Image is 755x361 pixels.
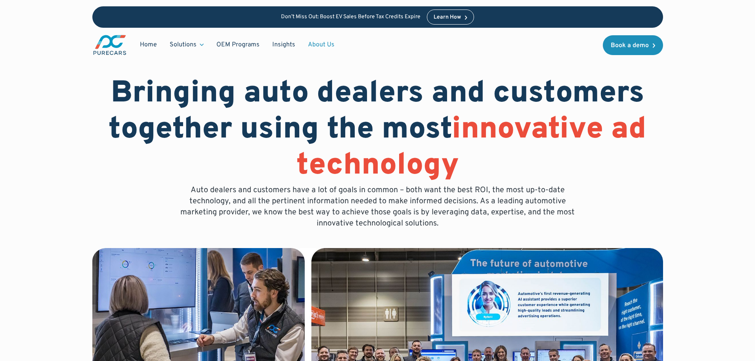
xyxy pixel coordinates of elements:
[603,35,663,55] a: Book a demo
[611,42,649,49] div: Book a demo
[434,15,461,20] div: Learn How
[163,37,210,52] div: Solutions
[92,34,127,56] img: purecars logo
[427,10,474,25] a: Learn How
[92,76,663,185] h1: Bringing auto dealers and customers together using the most
[134,37,163,52] a: Home
[281,14,421,21] p: Don’t Miss Out: Boost EV Sales Before Tax Credits Expire
[302,37,341,52] a: About Us
[266,37,302,52] a: Insights
[92,34,127,56] a: main
[175,185,581,229] p: Auto dealers and customers have a lot of goals in common – both want the best ROI, the most up-to...
[170,40,197,49] div: Solutions
[210,37,266,52] a: OEM Programs
[296,111,647,185] span: innovative ad technology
